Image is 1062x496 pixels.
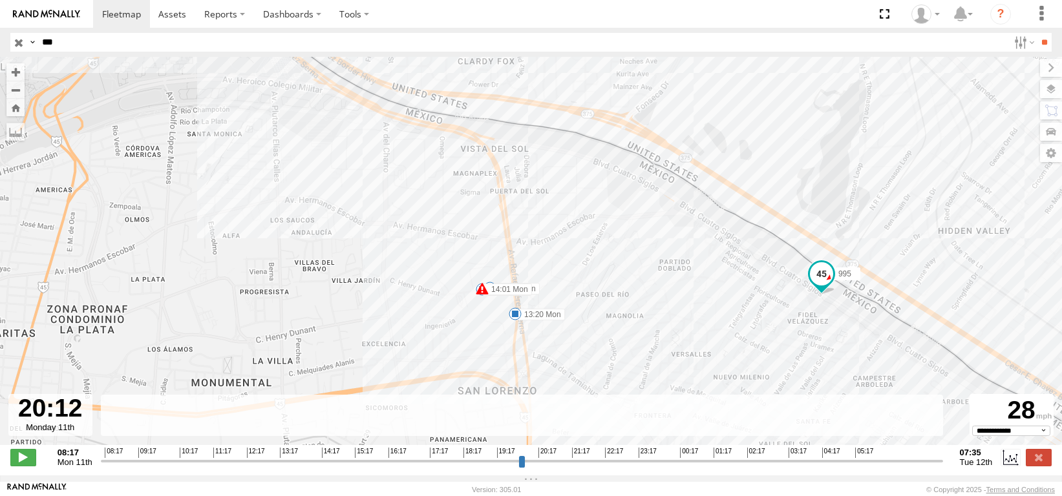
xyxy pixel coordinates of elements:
label: 14:01 Mon [482,284,532,295]
label: 19:31 Mon [490,283,540,294]
span: 23:17 [639,448,657,458]
span: 16:17 [388,448,407,458]
span: 15:17 [355,448,373,458]
label: Map Settings [1040,144,1062,162]
button: Zoom Home [6,99,25,116]
label: Close [1026,449,1052,466]
strong: 08:17 [58,448,92,457]
a: Terms and Conditions [986,486,1055,493]
span: 995 [838,269,851,278]
span: Mon 11th Aug 2025 [58,457,92,467]
span: 22:17 [605,448,623,458]
span: 17:17 [430,448,448,458]
a: Visit our Website [7,483,67,496]
span: 01:17 [714,448,732,458]
label: Play/Stop [10,449,36,466]
span: 08:17 [105,448,123,458]
span: 04:17 [822,448,840,458]
img: rand-logo.svg [13,10,80,19]
span: 18:17 [463,448,482,458]
span: 03:17 [789,448,807,458]
div: Erick Ramirez [907,5,944,24]
label: 13:20 Mon [515,309,565,320]
strong: 07:35 [960,448,993,457]
i: ? [990,4,1011,25]
span: 09:17 [138,448,156,458]
span: 13:17 [280,448,298,458]
span: 14:17 [322,448,340,458]
span: 12:17 [247,448,265,458]
span: 21:17 [572,448,590,458]
span: 05:17 [855,448,873,458]
span: 19:17 [497,448,515,458]
div: © Copyright 2025 - [926,486,1055,493]
label: Measure [6,123,25,141]
div: 28 [972,396,1052,426]
button: Zoom in [6,63,25,81]
label: Search Query [27,33,37,52]
span: 02:17 [747,448,765,458]
span: Tue 12th Aug 2025 [960,457,993,467]
span: 11:17 [213,448,231,458]
span: 10:17 [180,448,198,458]
button: Zoom out [6,81,25,99]
div: Version: 305.01 [472,486,521,493]
label: Search Filter Options [1009,33,1037,52]
span: 20:17 [538,448,557,458]
span: 00:17 [680,448,698,458]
